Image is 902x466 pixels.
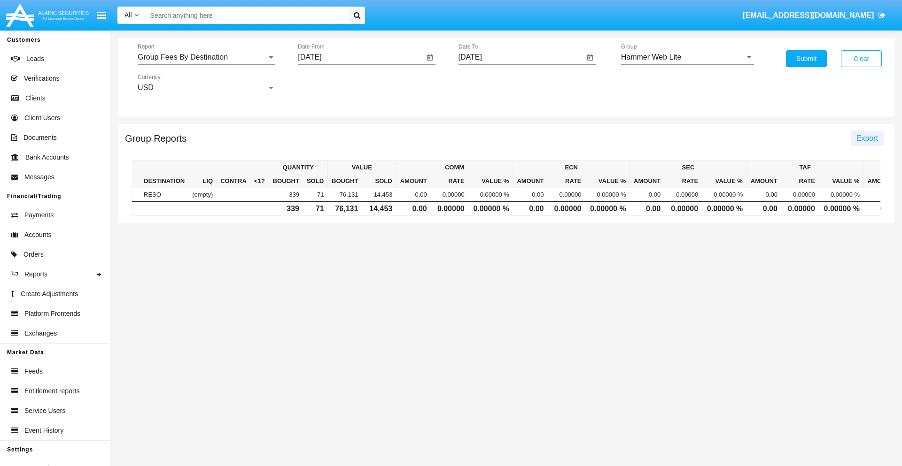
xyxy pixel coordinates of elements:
td: 0.00000 % [585,188,630,202]
h5: Group Reports [125,135,187,142]
td: 0.00000 [781,202,819,216]
th: COMM [396,160,513,175]
td: 0.00 [863,188,898,202]
td: 0.00000 % [702,202,746,216]
th: VALUE [328,160,397,175]
th: Sold [303,174,328,188]
th: DESTINATION [140,160,188,188]
th: SEC [630,160,747,175]
th: <1? [250,160,269,188]
img: Logo image [5,1,90,29]
span: Documents [23,133,57,143]
th: QUANTITY [269,160,327,175]
td: 0.00 [746,188,781,202]
span: Create Adjustments [21,289,78,299]
td: 0.00000 % [585,202,630,216]
span: Platform Frontends [24,309,80,319]
span: Group Fees By Destination [138,53,228,61]
input: Search [146,7,346,24]
td: 0.00 [746,202,781,216]
span: Exchanges [24,328,57,338]
th: AMOUNT [863,174,898,188]
button: Open calendar [424,52,435,63]
td: 0.00 [396,202,431,216]
span: Event History [24,426,63,435]
th: Bought [269,174,303,188]
td: 0.00 [513,188,548,202]
th: RATE [431,174,468,188]
td: RESO [140,188,188,202]
span: USD [138,84,154,92]
td: 0.00000 [781,188,819,202]
span: Messages [24,172,54,182]
th: TAF [746,160,863,175]
span: Feeds [24,367,43,376]
td: 0.00 [630,202,665,216]
th: RATE [547,174,585,188]
th: AMOUNT [396,174,431,188]
span: All [124,11,132,19]
td: 0.00 [863,202,898,216]
td: 0.00000 [547,202,585,216]
td: 0.00000 [664,202,702,216]
td: 71 [303,188,328,202]
span: Client Users [24,113,60,123]
th: CONTRA [217,160,250,188]
td: 0.00000 [664,188,702,202]
th: VALUE % [819,174,863,188]
td: 0.00 [630,188,665,202]
th: VALUE % [585,174,630,188]
span: Verifications [24,74,59,84]
td: 339 [269,188,303,202]
span: Export [856,134,878,142]
td: 14,453 [362,202,396,216]
button: Clear [841,50,882,67]
th: RATE [781,174,819,188]
th: RATE [664,174,702,188]
td: 0.00000 % [702,188,746,202]
td: 0.00000 [547,188,585,202]
a: [EMAIL_ADDRESS][DOMAIN_NAME] [739,2,890,29]
span: Reports [24,269,47,279]
td: 0.00000 % [819,188,863,202]
th: ECN [513,160,630,175]
td: 0.00 [513,202,548,216]
td: (empty) [188,188,217,202]
span: Clients [25,93,46,103]
td: 76,131 [328,188,362,202]
th: VALUE % [468,174,513,188]
button: Submit [786,50,827,67]
td: 14,453 [362,188,396,202]
th: AMOUNT [513,174,548,188]
span: Orders [23,250,44,260]
th: AMOUNT [746,174,781,188]
td: 0.00000 [431,202,468,216]
th: VALUE % [702,174,746,188]
span: Accounts [24,230,52,240]
td: 0.00000 [431,188,468,202]
a: All [117,10,146,20]
span: Bank Accounts [25,153,69,162]
th: AMOUNT [630,174,665,188]
th: Bought [328,174,362,188]
span: Leads [26,54,44,64]
td: 0.00000 % [819,202,863,216]
td: 0.00000 % [468,202,513,216]
span: Service Users [24,406,65,416]
th: Sold [362,174,396,188]
span: Entitlement reports [24,386,80,396]
td: 76,131 [328,202,362,216]
button: Open calendar [584,52,596,63]
th: LIQ [188,160,217,188]
td: 0.00000 % [468,188,513,202]
td: 0.00 [396,188,431,202]
button: Export [851,131,884,146]
span: [EMAIL_ADDRESS][DOMAIN_NAME] [743,11,874,19]
span: Payments [24,210,54,220]
td: 71 [303,202,328,216]
td: 339 [269,202,303,216]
